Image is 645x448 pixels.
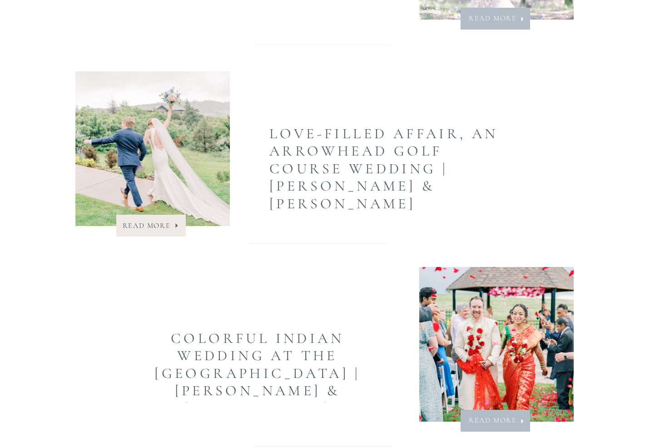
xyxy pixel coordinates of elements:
[464,12,521,25] a: Read More
[120,219,173,232] a: Read More
[518,413,527,429] a: Colorful Indian Wedding at The Highlands Ranch Mansion | Mike & Aditi
[154,329,360,417] a: Colorful Indian Wedding at The [GEOGRAPHIC_DATA] | [PERSON_NAME] & [PERSON_NAME]
[419,267,574,422] a: Colorful Indian Wedding at The Highlands Ranch Mansion | Mike & Aditi
[75,71,230,226] a: Love-Filled Affair, an Arrowhead Golf Course Wedding | Colleen & Brandon
[269,125,498,212] a: Love-Filled Affair, an Arrowhead Golf Course Wedding | [PERSON_NAME] & [PERSON_NAME]
[172,218,181,233] a: Love-Filled Affair, an Arrowhead Golf Course Wedding | Colleen & Brandon
[518,11,527,27] a: Timeless Summer Brunch Wedding | Madison & David
[464,414,521,427] a: Read More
